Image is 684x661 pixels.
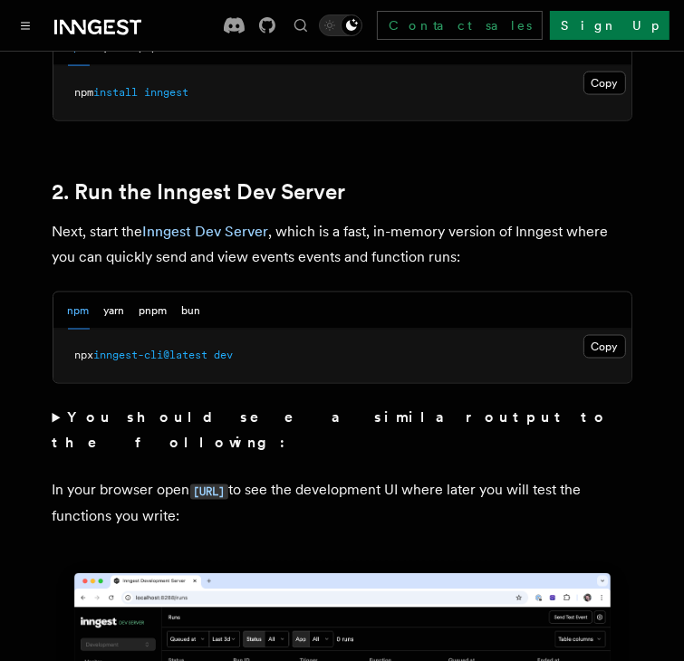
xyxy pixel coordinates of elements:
a: 2. Run the Inngest Dev Server [53,179,346,205]
a: Inngest Dev Server [143,223,269,240]
button: Toggle navigation [14,14,36,36]
button: Toggle dark mode [319,14,362,36]
span: dev [215,350,234,362]
span: inngest [145,86,189,99]
span: install [94,86,139,99]
button: npm [68,292,90,330]
button: Copy [583,72,626,95]
code: [URL] [190,484,228,500]
p: Next, start the , which is a fast, in-memory version of Inngest where you can quickly send and vi... [53,219,632,270]
span: npm [75,86,94,99]
button: Find something... [290,14,312,36]
a: Contact sales [377,11,543,40]
p: In your browser open to see the development UI where later you will test the functions you write: [53,478,632,530]
summary: You should see a similar output to the following: [53,406,632,456]
button: bun [182,292,201,330]
button: Copy [583,335,626,359]
span: inngest-cli@latest [94,350,208,362]
span: npx [75,350,94,362]
button: yarn [104,292,125,330]
a: Sign Up [550,11,670,40]
button: pnpm [140,292,168,330]
strong: You should see a similar output to the following: [53,409,610,452]
a: [URL] [190,482,228,499]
